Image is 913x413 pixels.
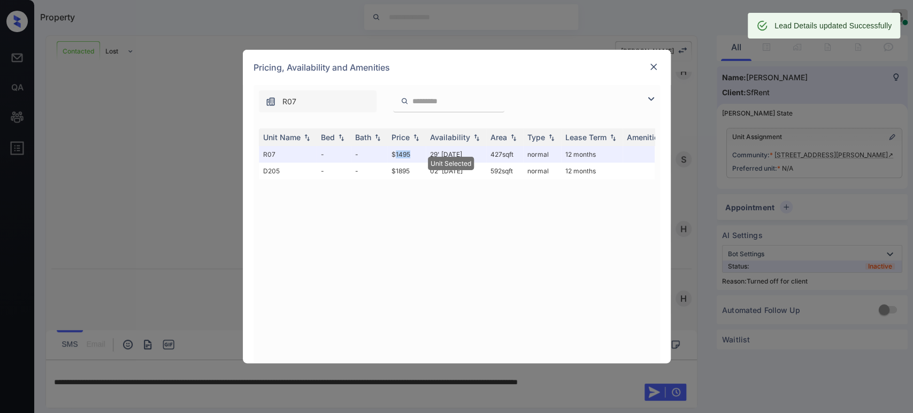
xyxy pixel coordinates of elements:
[355,133,371,142] div: Bath
[392,133,410,142] div: Price
[523,163,561,179] td: normal
[561,163,623,179] td: 12 months
[565,133,607,142] div: Lease Term
[523,146,561,163] td: normal
[627,133,663,142] div: Amenities
[527,133,545,142] div: Type
[351,163,387,179] td: -
[372,134,383,141] img: sorting
[259,163,317,179] td: D205
[317,163,351,179] td: -
[387,163,426,179] td: $1895
[508,134,519,141] img: sorting
[259,146,317,163] td: R07
[302,134,312,141] img: sorting
[263,133,301,142] div: Unit Name
[243,50,671,85] div: Pricing, Availability and Amenities
[317,146,351,163] td: -
[387,146,426,163] td: $1495
[471,134,482,141] img: sorting
[265,96,276,107] img: icon-zuma
[401,96,409,106] img: icon-zuma
[561,146,623,163] td: 12 months
[426,146,486,163] td: 29' [DATE]
[608,134,618,141] img: sorting
[321,133,335,142] div: Bed
[282,96,296,108] span: R07
[645,93,657,105] img: icon-zuma
[351,146,387,163] td: -
[774,16,892,35] div: Lead Details updated Successfully
[546,134,557,141] img: sorting
[426,163,486,179] td: 02' [DATE]
[486,163,523,179] td: 592 sqft
[411,134,421,141] img: sorting
[486,146,523,163] td: 427 sqft
[490,133,507,142] div: Area
[336,134,347,141] img: sorting
[648,62,659,72] img: close
[430,133,470,142] div: Availability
